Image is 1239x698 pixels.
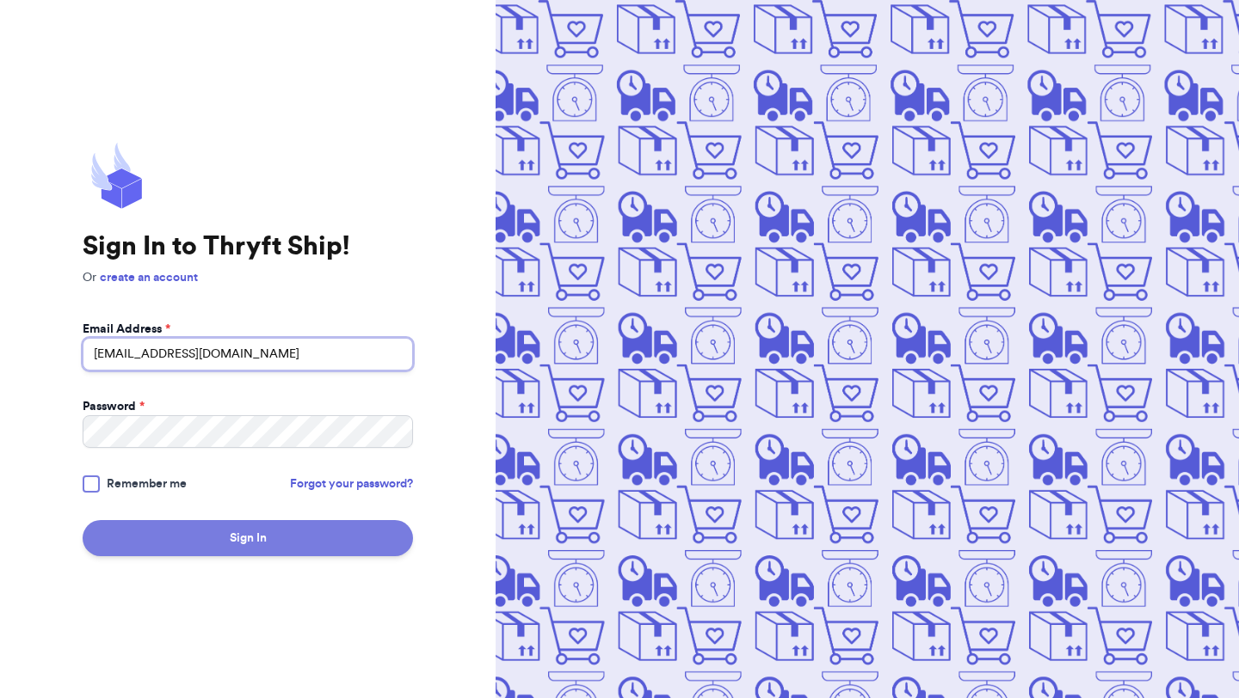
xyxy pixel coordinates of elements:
label: Email Address [83,321,170,338]
label: Password [83,398,145,415]
button: Sign In [83,520,413,556]
a: create an account [100,272,198,284]
h1: Sign In to Thryft Ship! [83,231,413,262]
span: Remember me [107,475,187,493]
a: Forgot your password? [290,475,413,493]
p: Or [83,269,413,286]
